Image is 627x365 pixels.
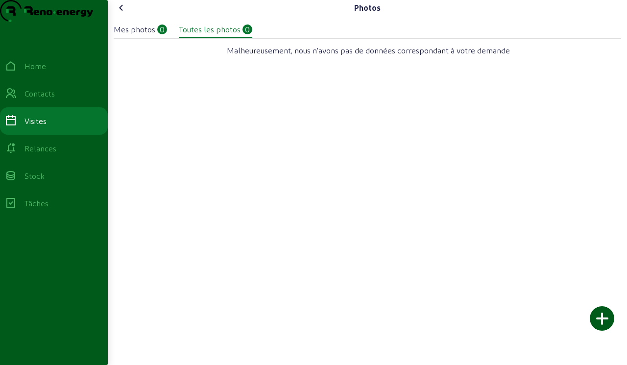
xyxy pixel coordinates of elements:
div: Relances [24,143,56,154]
div: Contacts [24,88,55,99]
div: Visites [24,115,47,127]
div: Home [24,60,46,72]
div: Photos [354,2,381,14]
div: Tâches [24,197,48,209]
div: Stock [24,170,45,182]
div: Toutes les photos [179,24,241,35]
span: Malheureusement, nous n'avons pas de données correspondant à votre demande [227,45,510,56]
div: 0 [242,24,252,34]
div: Mes photos [114,24,155,35]
div: 0 [157,24,167,34]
